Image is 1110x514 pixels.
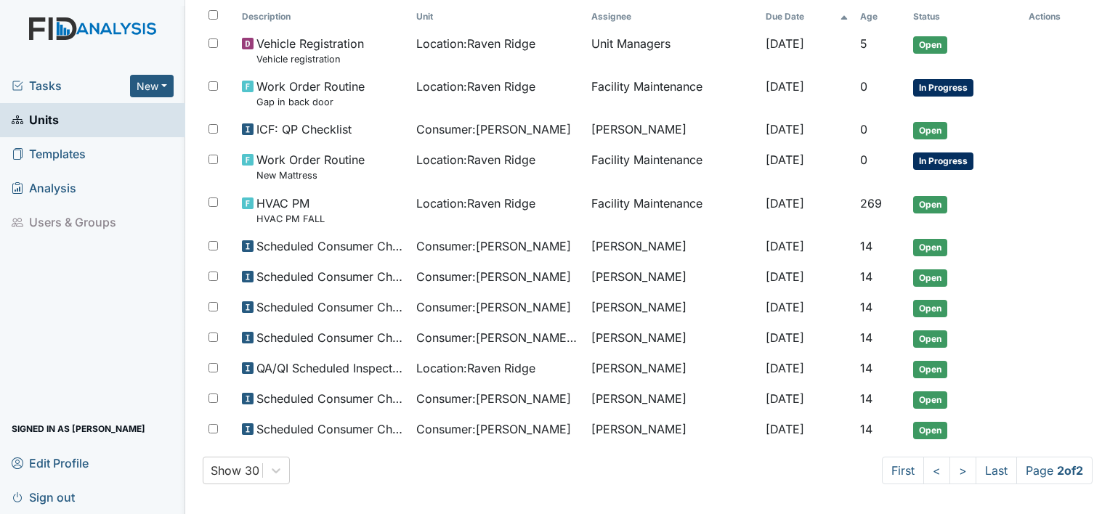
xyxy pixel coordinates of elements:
[860,269,872,284] span: 14
[766,122,804,136] span: [DATE]
[130,75,174,97] button: New
[12,77,130,94] a: Tasks
[766,269,804,284] span: [DATE]
[766,391,804,406] span: [DATE]
[860,36,867,51] span: 5
[860,79,867,94] span: 0
[913,196,947,213] span: Open
[586,354,760,384] td: [PERSON_NAME]
[12,143,86,166] span: Templates
[416,195,535,212] span: Location : Raven Ridge
[256,390,405,407] span: Scheduled Consumer Chart Review
[854,4,908,29] th: Toggle SortBy
[1023,4,1093,29] th: Actions
[860,300,872,314] span: 14
[913,152,973,170] span: In Progress
[913,330,947,348] span: Open
[766,36,804,51] span: [DATE]
[416,78,535,95] span: Location : Raven Ridge
[923,457,950,484] a: <
[256,420,405,438] span: Scheduled Consumer Chart Review
[766,196,804,211] span: [DATE]
[256,212,325,226] small: HVAC PM FALL
[586,323,760,354] td: [PERSON_NAME]
[913,122,947,139] span: Open
[256,237,405,255] span: Scheduled Consumer Chart Review
[766,300,804,314] span: [DATE]
[12,417,145,440] span: Signed in as [PERSON_NAME]
[766,330,804,345] span: [DATE]
[256,298,405,316] span: Scheduled Consumer Chart Review
[976,457,1017,484] a: Last
[416,420,571,438] span: Consumer : [PERSON_NAME]
[208,10,218,20] input: Toggle All Rows Selected
[256,168,365,182] small: New Mattress
[860,239,872,253] span: 14
[913,391,947,409] span: Open
[586,262,760,293] td: [PERSON_NAME]
[766,422,804,436] span: [DATE]
[12,486,75,508] span: Sign out
[860,152,867,167] span: 0
[913,239,947,256] span: Open
[860,122,867,136] span: 0
[416,151,535,168] span: Location : Raven Ridge
[766,239,804,253] span: [DATE]
[416,390,571,407] span: Consumer : [PERSON_NAME]
[12,109,59,131] span: Units
[256,268,405,285] span: Scheduled Consumer Chart Review
[211,462,259,479] div: Show 30
[586,72,760,115] td: Facility Maintenance
[586,384,760,415] td: [PERSON_NAME]
[586,4,760,29] th: Assignee
[586,189,760,232] td: Facility Maintenance
[416,35,535,52] span: Location : Raven Ridge
[860,361,872,375] span: 14
[760,4,854,29] th: Toggle SortBy
[1057,463,1083,478] strong: 2 of 2
[586,415,760,445] td: [PERSON_NAME]
[1016,457,1093,484] span: Page
[913,361,947,378] span: Open
[256,52,364,66] small: Vehicle registration
[586,145,760,188] td: Facility Maintenance
[416,268,571,285] span: Consumer : [PERSON_NAME]
[860,422,872,436] span: 14
[586,115,760,145] td: [PERSON_NAME]
[416,298,571,316] span: Consumer : [PERSON_NAME]
[913,300,947,317] span: Open
[416,121,571,138] span: Consumer : [PERSON_NAME]
[416,237,571,255] span: Consumer : [PERSON_NAME]
[12,452,89,474] span: Edit Profile
[586,293,760,323] td: [PERSON_NAME]
[913,422,947,439] span: Open
[586,29,760,72] td: Unit Managers
[913,79,973,97] span: In Progress
[882,457,1093,484] nav: task-pagination
[256,35,364,66] span: Vehicle Registration Vehicle registration
[913,36,947,54] span: Open
[256,329,405,346] span: Scheduled Consumer Chart Review
[766,361,804,375] span: [DATE]
[256,95,365,109] small: Gap in back door
[256,78,365,109] span: Work Order Routine Gap in back door
[256,359,405,377] span: QA/QI Scheduled Inspection
[907,4,1023,29] th: Toggle SortBy
[416,359,535,377] span: Location : Raven Ridge
[860,330,872,345] span: 14
[860,196,882,211] span: 269
[860,391,872,406] span: 14
[256,195,325,226] span: HVAC PM HVAC PM FALL
[766,152,804,167] span: [DATE]
[766,79,804,94] span: [DATE]
[586,232,760,262] td: [PERSON_NAME]
[913,269,947,287] span: Open
[256,151,365,182] span: Work Order Routine New Mattress
[256,121,352,138] span: ICF: QP Checklist
[949,457,976,484] a: >
[12,177,76,200] span: Analysis
[416,329,579,346] span: Consumer : [PERSON_NAME][GEOGRAPHIC_DATA]
[882,457,924,484] a: First
[236,4,410,29] th: Toggle SortBy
